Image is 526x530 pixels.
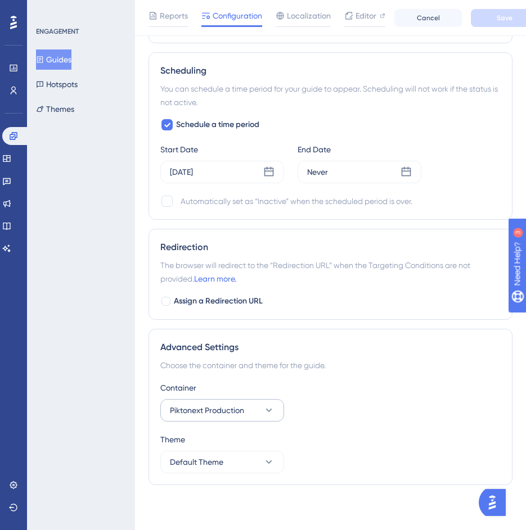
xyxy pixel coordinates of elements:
[160,241,501,254] div: Redirection
[36,99,74,119] button: Themes
[174,295,263,308] span: Assign a Redirection URL
[160,381,501,395] div: Container
[394,9,462,27] button: Cancel
[78,6,82,15] div: 3
[160,359,501,372] div: Choose the container and theme for the guide.
[36,27,79,36] div: ENGAGEMENT
[170,404,244,417] span: Piktonext Production
[160,399,284,422] button: Piktonext Production
[160,451,284,473] button: Default Theme
[287,9,331,22] span: Localization
[497,13,512,22] span: Save
[213,9,262,22] span: Configuration
[479,486,512,519] iframe: UserGuiding AI Assistant Launcher
[170,165,193,179] div: [DATE]
[36,74,78,94] button: Hotspots
[170,455,223,469] span: Default Theme
[160,341,501,354] div: Advanced Settings
[417,13,440,22] span: Cancel
[298,143,421,156] div: End Date
[181,194,412,208] div: Automatically set as “Inactive” when the scheduled period is over.
[160,9,188,22] span: Reports
[160,433,501,446] div: Theme
[307,165,328,179] div: Never
[160,259,501,286] span: The browser will redirect to the “Redirection URL” when the Targeting Conditions are not provided.
[356,9,376,22] span: Editor
[176,118,259,132] span: Schedule a time period
[160,143,284,156] div: Start Date
[160,64,501,78] div: Scheduling
[26,3,70,16] span: Need Help?
[36,49,71,70] button: Guides
[194,274,236,283] a: Learn more.
[160,82,501,109] div: You can schedule a time period for your guide to appear. Scheduling will not work if the status i...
